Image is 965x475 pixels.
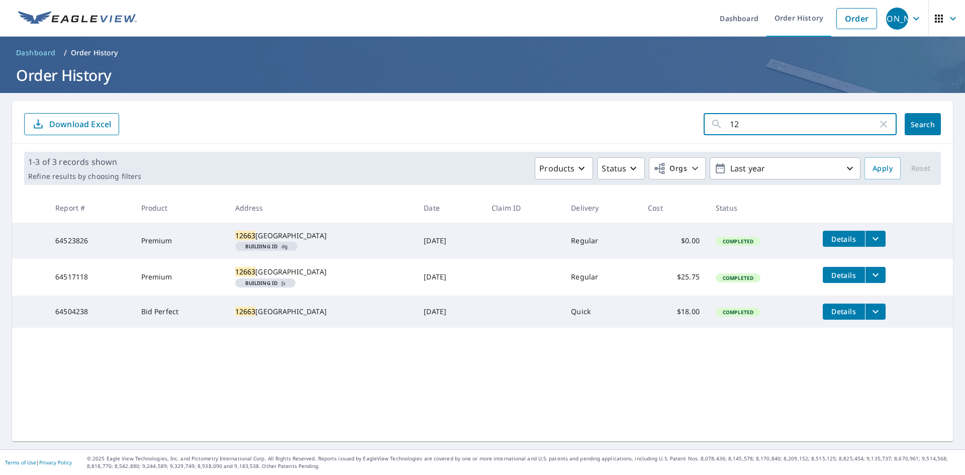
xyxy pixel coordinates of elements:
[710,157,860,179] button: Last year
[239,280,292,286] span: [s
[235,307,408,317] div: [GEOGRAPHIC_DATA]
[865,231,886,247] button: filesDropdownBtn-64523826
[539,162,574,174] p: Products
[245,280,278,286] em: Building ID
[133,223,227,259] td: Premium
[71,48,118,58] p: Order History
[708,193,815,223] th: Status
[717,309,759,316] span: Completed
[640,223,708,259] td: $0.00
[39,459,72,466] a: Privacy Policy
[829,270,859,280] span: Details
[5,459,72,465] p: |
[235,267,408,277] div: [GEOGRAPHIC_DATA]
[28,156,141,168] p: 1-3 of 3 records shown
[649,157,706,179] button: Orgs
[47,193,133,223] th: Report #
[484,193,563,223] th: Claim ID
[829,234,859,244] span: Details
[873,162,893,175] span: Apply
[12,45,60,61] a: Dashboard
[16,48,56,58] span: Dashboard
[717,274,759,281] span: Completed
[49,119,111,130] p: Download Excel
[47,296,133,328] td: 64504238
[235,267,256,276] mark: 12663
[640,296,708,328] td: $18.00
[640,259,708,295] td: $25.75
[133,259,227,295] td: Premium
[416,193,484,223] th: Date
[836,8,877,29] a: Order
[823,267,865,283] button: detailsBtn-64517118
[235,231,408,241] div: [GEOGRAPHIC_DATA]
[239,244,294,249] span: dg
[823,231,865,247] button: detailsBtn-64523826
[133,296,227,328] td: Bid Perfect
[133,193,227,223] th: Product
[416,223,484,259] td: [DATE]
[5,459,36,466] a: Terms of Use
[416,259,484,295] td: [DATE]
[730,110,878,138] input: Address, Report #, Claim ID, etc.
[235,231,256,240] mark: 12663
[602,162,626,174] p: Status
[865,304,886,320] button: filesDropdownBtn-64504238
[416,296,484,328] td: [DATE]
[563,296,640,328] td: Quick
[717,238,759,245] span: Completed
[886,8,908,30] div: [PERSON_NAME]
[905,113,941,135] button: Search
[535,157,593,179] button: Products
[864,157,901,179] button: Apply
[563,223,640,259] td: Regular
[865,267,886,283] button: filesDropdownBtn-64517118
[87,455,960,470] p: © 2025 Eagle View Technologies, Inc. and Pictometry International Corp. All Rights Reserved. Repo...
[235,307,256,316] mark: 12663
[563,193,640,223] th: Delivery
[24,113,119,135] button: Download Excel
[47,223,133,259] td: 64523826
[18,11,137,26] img: EV Logo
[28,172,141,181] p: Refine results by choosing filters
[12,45,953,61] nav: breadcrumb
[597,157,645,179] button: Status
[726,160,844,177] p: Last year
[640,193,708,223] th: Cost
[823,304,865,320] button: detailsBtn-64504238
[913,120,933,129] span: Search
[227,193,416,223] th: Address
[653,162,687,175] span: Orgs
[245,244,278,249] em: Building ID
[12,65,953,85] h1: Order History
[829,307,859,316] span: Details
[47,259,133,295] td: 64517118
[563,259,640,295] td: Regular
[64,47,67,59] li: /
